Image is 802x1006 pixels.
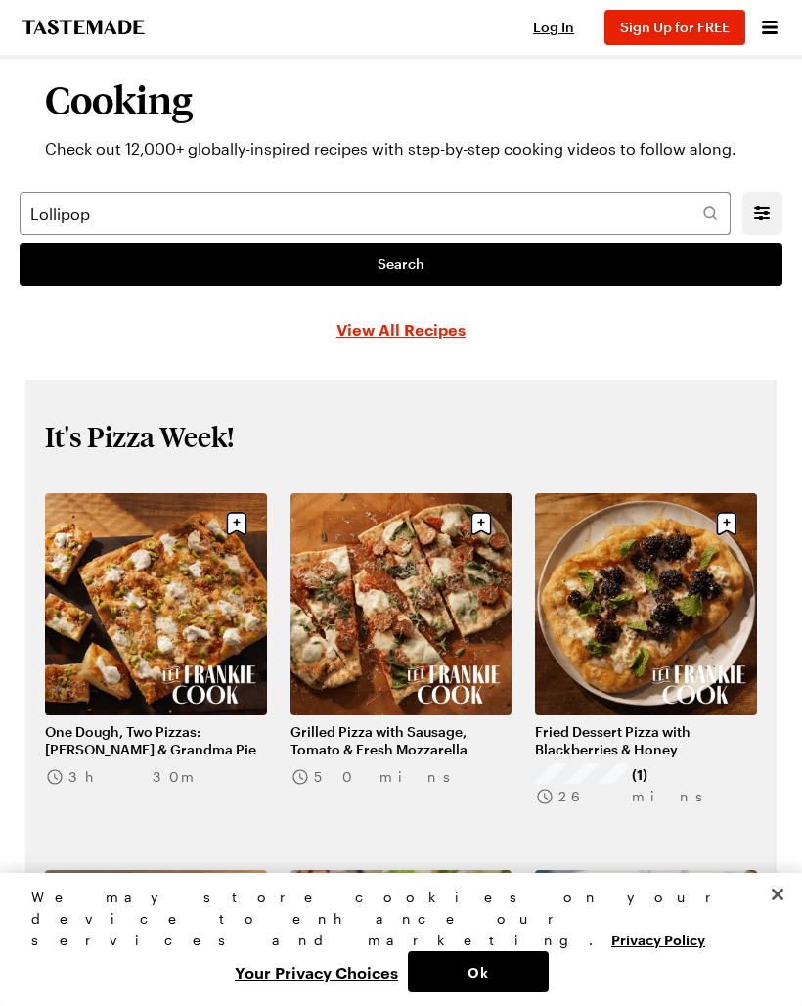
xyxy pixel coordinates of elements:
a: To Tastemade Home Page [20,20,147,35]
div: We may store cookies on your device to enhance our services and marketing. [31,887,754,951]
button: Sign Up for FREE [604,10,745,45]
a: Fried Dessert Pizza with Blackberries & Honey [535,723,757,758]
button: Log In [514,18,593,37]
button: Your Privacy Choices [225,951,408,992]
button: Open menu [757,15,782,40]
a: More information about your privacy, opens in a new tab [611,930,705,948]
span: Log In [533,19,574,35]
button: Save recipe [463,505,500,542]
span: Sign Up for FREE [620,19,730,35]
input: Search for a Recipe [20,192,731,235]
h1: Cooking [45,78,757,121]
div: Privacy [31,887,754,992]
button: Save recipe [708,505,745,542]
h2: It's Pizza Week! [45,419,234,454]
a: View All Recipes [336,317,466,341]
a: One Dough, Two Pizzas: [PERSON_NAME] & Grandma Pie [45,723,267,758]
a: Grilled Pizza with Sausage, Tomato & Fresh Mozzarella [290,723,512,758]
button: Ok [408,951,549,992]
button: Mobile filters [749,201,775,226]
button: Close [756,873,799,916]
button: Save recipe [218,505,255,542]
p: Check out 12,000+ globally-inspired recipes with step-by-step cooking videos to follow along. [45,137,757,160]
a: Search [20,243,782,286]
span: Search [378,254,424,274]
